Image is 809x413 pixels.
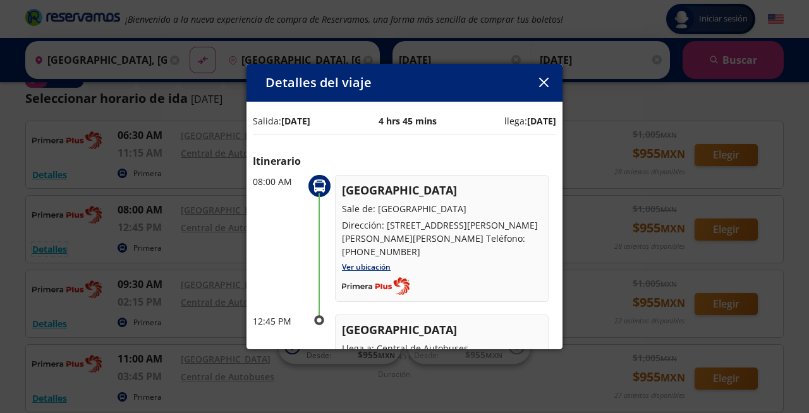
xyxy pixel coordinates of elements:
b: [DATE] [527,115,556,127]
p: Salida: [253,114,310,128]
p: Sale de: [GEOGRAPHIC_DATA] [342,202,542,215]
b: [DATE] [281,115,310,127]
p: 12:45 PM [253,314,303,328]
p: Dirección: [STREET_ADDRESS][PERSON_NAME][PERSON_NAME][PERSON_NAME] Teléfono: [PHONE_NUMBER] [342,218,542,258]
p: [GEOGRAPHIC_DATA] [342,321,542,338]
p: Detalles del viaje [265,73,372,92]
p: Itinerario [253,153,556,169]
p: llega: [504,114,556,128]
p: 08:00 AM [253,175,303,188]
a: Ver ubicación [342,261,391,272]
p: 4 hrs 45 mins [379,114,437,128]
p: Llega a: Central de Autobuses [342,342,542,355]
p: [GEOGRAPHIC_DATA] [342,182,542,199]
img: Completo_color__1_.png [342,277,410,295]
